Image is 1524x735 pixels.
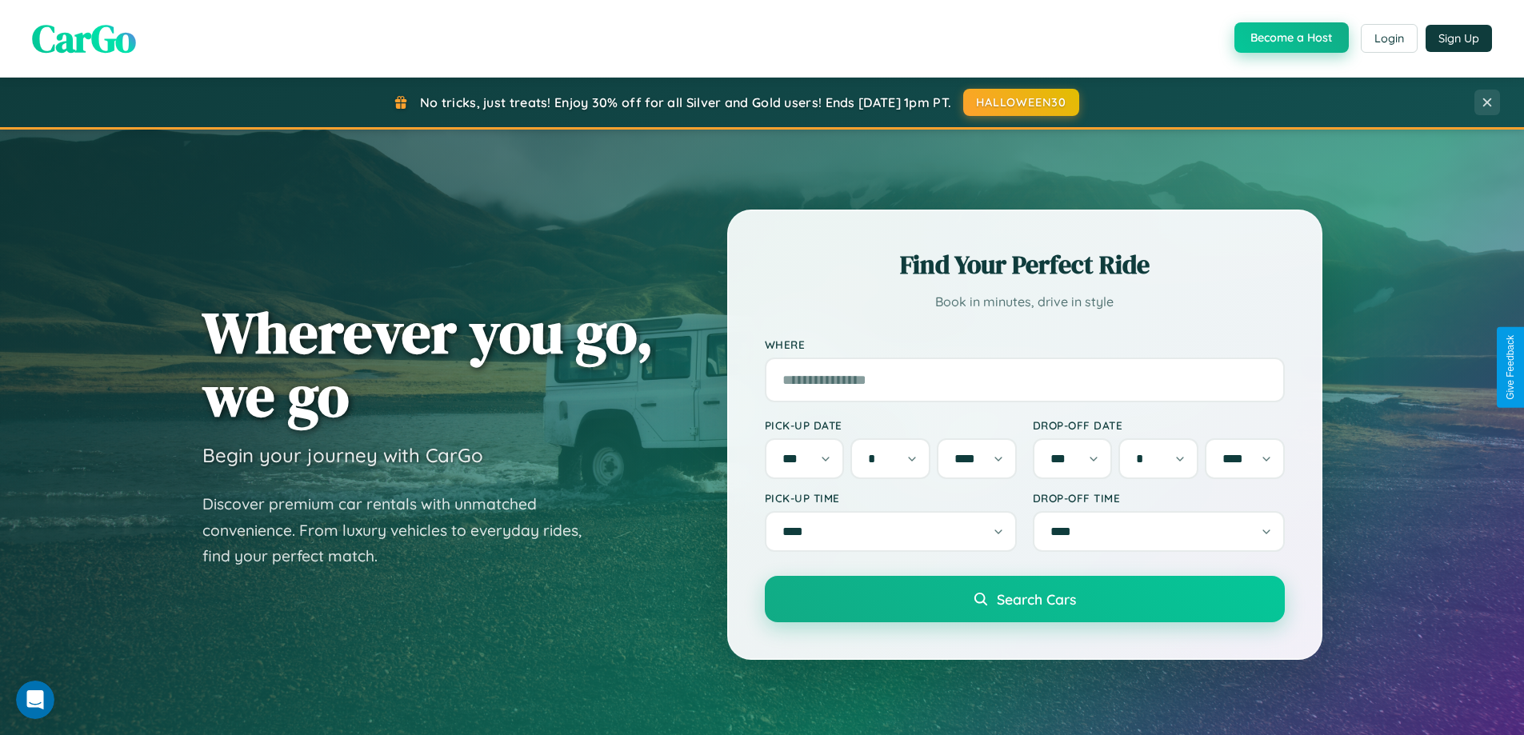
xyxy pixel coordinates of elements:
p: Book in minutes, drive in style [765,290,1285,314]
iframe: Intercom live chat [16,681,54,719]
h2: Find Your Perfect Ride [765,247,1285,282]
label: Pick-up Time [765,491,1017,505]
button: Become a Host [1234,22,1349,53]
div: Give Feedback [1505,335,1516,400]
h3: Begin your journey with CarGo [202,443,483,467]
p: Discover premium car rentals with unmatched convenience. From luxury vehicles to everyday rides, ... [202,491,602,569]
h1: Wherever you go, we go [202,301,654,427]
button: HALLOWEEN30 [963,89,1079,116]
label: Where [765,338,1285,351]
button: Sign Up [1426,25,1492,52]
label: Drop-off Time [1033,491,1285,505]
span: No tricks, just treats! Enjoy 30% off for all Silver and Gold users! Ends [DATE] 1pm PT. [420,94,951,110]
label: Drop-off Date [1033,418,1285,432]
button: Login [1361,24,1418,53]
button: Search Cars [765,576,1285,622]
span: Search Cars [997,590,1076,608]
label: Pick-up Date [765,418,1017,432]
span: CarGo [32,12,136,65]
